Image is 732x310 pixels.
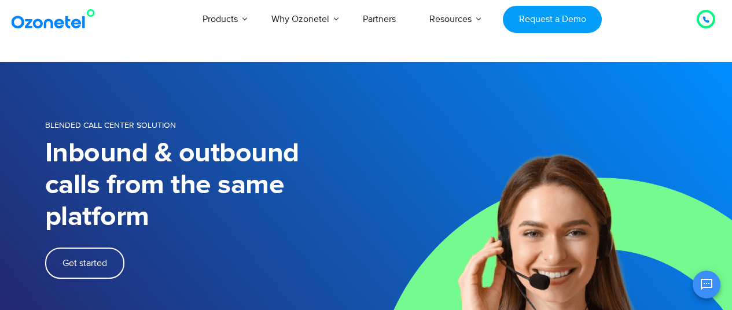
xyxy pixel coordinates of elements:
[62,259,107,268] span: Get started
[503,6,602,33] a: Request a Demo
[45,138,366,233] h1: Inbound & outbound calls from the same platform
[693,271,720,298] button: Open chat
[45,248,124,279] a: Get started
[45,120,176,130] span: BLENDED CALL CENTER SOLUTION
